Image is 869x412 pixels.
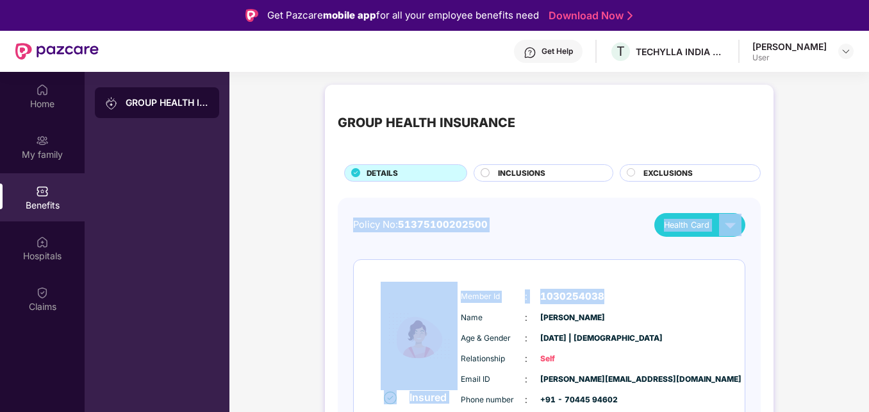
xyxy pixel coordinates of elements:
[540,353,604,365] span: Self
[719,214,741,236] img: svg+xml;base64,PHN2ZyB4bWxucz0iaHR0cDovL3d3dy53My5vcmcvMjAwMC9zdmciIHZpZXdCb3g9IjAgMCAyNCAyNCIgd2...
[36,286,49,299] img: svg+xml;base64,PHN2ZyBpZD0iQ2xhaW0iIHhtbG5zPSJodHRwOi8vd3d3LnczLm9yZy8yMDAwL3N2ZyIgd2lkdGg9IjIwIi...
[549,9,629,22] a: Download Now
[105,97,118,110] img: svg+xml;base64,PHN2ZyB3aWR0aD0iMjAiIGhlaWdodD0iMjAiIHZpZXdCb3g9IjAgMCAyMCAyMCIgZmlsbD0ibm9uZSIgeG...
[752,53,827,63] div: User
[540,332,604,345] span: [DATE] | [DEMOGRAPHIC_DATA]
[15,43,99,60] img: New Pazcare Logo
[636,46,725,58] div: TECHYLLA INDIA PRIVATE LIMITED
[540,289,604,304] span: 1030254038
[461,394,525,406] span: Phone number
[617,44,625,59] span: T
[410,391,454,404] div: Insured
[525,331,527,345] span: :
[540,312,604,324] span: [PERSON_NAME]
[461,312,525,324] span: Name
[461,332,525,345] span: Age & Gender
[525,289,527,304] span: :
[126,96,209,109] div: GROUP HEALTH INSURANCE
[525,393,527,407] span: :
[338,113,515,133] div: GROUP HEALTH INSURANCE
[498,167,545,179] span: INCLUSIONS
[461,373,525,386] span: Email ID
[384,391,397,404] img: svg+xml;base64,PHN2ZyB4bWxucz0iaHR0cDovL3d3dy53My5vcmcvMjAwMC9zdmciIHdpZHRoPSIxNiIgaGVpZ2h0PSIxNi...
[841,46,851,56] img: svg+xml;base64,PHN2ZyBpZD0iRHJvcGRvd24tMzJ4MzIiIHhtbG5zPSJodHRwOi8vd3d3LnczLm9yZy8yMDAwL3N2ZyIgd2...
[643,167,693,179] span: EXCLUSIONS
[524,46,536,59] img: svg+xml;base64,PHN2ZyBpZD0iSGVscC0zMngzMiIgeG1sbnM9Imh0dHA6Ly93d3cudzMub3JnLzIwMDAvc3ZnIiB3aWR0aD...
[664,219,709,232] span: Health Card
[525,352,527,366] span: :
[461,291,525,303] span: Member Id
[627,9,633,22] img: Stroke
[542,46,573,56] div: Get Help
[36,236,49,248] img: svg+xml;base64,PHN2ZyBpZD0iSG9zcGl0YWxzIiB4bWxucz0iaHR0cDovL3d3dy53My5vcmcvMjAwMC9zdmciIHdpZHRoPS...
[367,167,398,179] span: DETAILS
[353,218,488,232] div: Policy No:
[323,9,376,21] strong: mobile app
[461,353,525,365] span: Relationship
[540,373,604,386] span: [PERSON_NAME][EMAIL_ADDRESS][DOMAIN_NAME]
[752,40,827,53] div: [PERSON_NAME]
[36,134,49,147] img: svg+xml;base64,PHN2ZyB3aWR0aD0iMjAiIGhlaWdodD0iMjAiIHZpZXdCb3g9IjAgMCAyMCAyMCIgZmlsbD0ibm9uZSIgeG...
[540,394,604,406] span: +91 - 70445 94602
[654,213,745,237] button: Health Card
[36,185,49,198] img: svg+xml;base64,PHN2ZyBpZD0iQmVuZWZpdHMiIHhtbG5zPSJodHRwOi8vd3d3LnczLm9yZy8yMDAwL3N2ZyIgd2lkdGg9Ij...
[525,311,527,325] span: :
[245,9,258,22] img: Logo
[36,83,49,96] img: svg+xml;base64,PHN2ZyBpZD0iSG9tZSIgeG1sbnM9Imh0dHA6Ly93d3cudzMub3JnLzIwMDAvc3ZnIiB3aWR0aD0iMjAiIG...
[525,372,527,386] span: :
[267,8,539,23] div: Get Pazcare for all your employee benefits need
[398,219,488,230] span: 51375100202500
[381,282,458,390] img: icon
